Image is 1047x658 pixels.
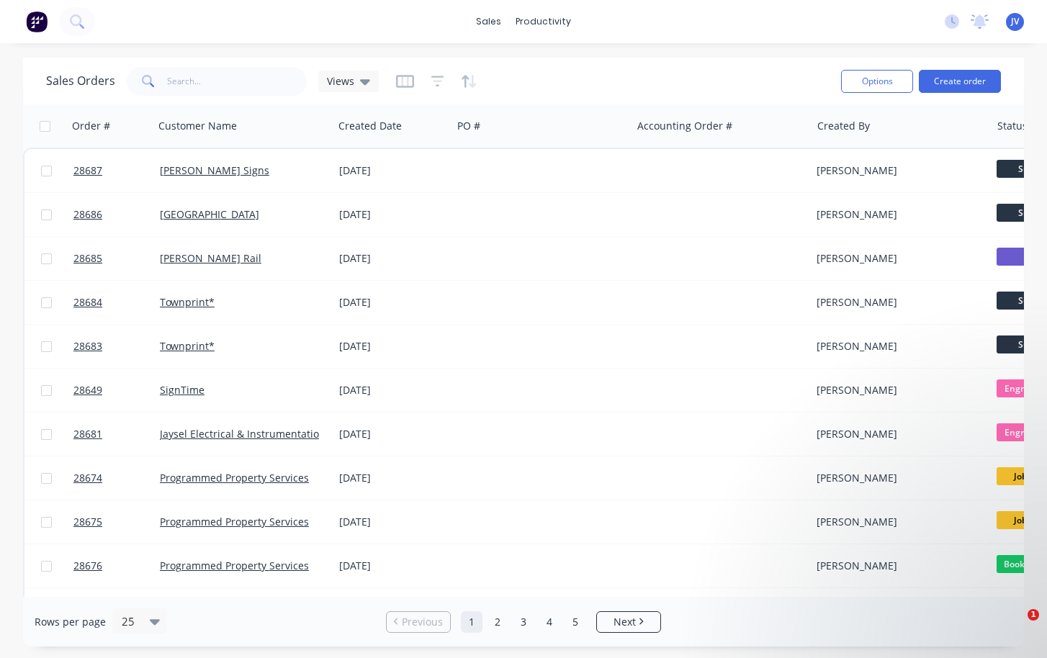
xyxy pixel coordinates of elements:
div: [PERSON_NAME] [817,383,976,397]
a: 28676 [73,544,160,587]
span: 28675 [73,515,102,529]
a: Programmed Property Services [160,515,309,528]
div: [PERSON_NAME] [817,163,976,178]
span: 28676 [73,559,102,573]
span: Views [327,73,354,89]
div: [DATE] [339,515,446,529]
span: 28687 [73,163,102,178]
div: [DATE] [339,251,446,266]
h1: Sales Orders [46,74,115,88]
div: [DATE] [339,471,446,485]
span: Previous [402,615,443,629]
a: 28683 [73,325,160,368]
a: Programmed Property Services [160,559,309,572]
span: 28681 [73,427,102,441]
div: [DATE] [339,163,446,178]
div: [PERSON_NAME] [817,427,976,441]
a: Page 1 is your current page [461,611,482,633]
div: Created By [817,119,870,133]
a: 28631 [73,588,160,631]
a: Page 4 [539,611,560,633]
button: Options [841,70,913,93]
div: Status [997,119,1028,133]
div: [PERSON_NAME] [817,339,976,353]
div: [PERSON_NAME] [817,251,976,266]
a: 28687 [73,149,160,192]
div: [DATE] [339,295,446,310]
button: Create order [919,70,1001,93]
a: Page 2 [487,611,508,633]
span: 28686 [73,207,102,222]
div: [PERSON_NAME] [817,295,976,310]
input: Search... [167,67,307,96]
a: Programmed Property Services [160,471,309,485]
a: [PERSON_NAME] Signs [160,163,269,177]
div: [PERSON_NAME] [817,515,976,529]
span: JV [1011,15,1019,28]
div: productivity [508,11,578,32]
div: [DATE] [339,427,446,441]
span: 1 [1028,609,1039,621]
a: 28649 [73,369,160,412]
a: 28686 [73,193,160,236]
a: [GEOGRAPHIC_DATA] [160,207,259,221]
a: Page 5 [565,611,586,633]
span: 28674 [73,471,102,485]
a: [PERSON_NAME] Rail [160,251,261,265]
a: Previous page [387,615,450,629]
a: 28681 [73,413,160,456]
a: Page 3 [513,611,534,633]
ul: Pagination [380,611,667,633]
span: Next [614,615,636,629]
iframe: Intercom live chat [998,609,1033,644]
div: PO # [457,119,480,133]
span: 28649 [73,383,102,397]
div: Accounting Order # [637,119,732,133]
a: SignTime [160,383,205,397]
a: 28684 [73,281,160,324]
a: Townprint* [160,339,215,353]
div: [PERSON_NAME] [817,471,976,485]
div: sales [469,11,508,32]
div: [DATE] [339,339,446,353]
a: 28674 [73,456,160,500]
span: 28684 [73,295,102,310]
img: Factory [26,11,48,32]
span: 28683 [73,339,102,353]
a: Townprint* [160,295,215,309]
span: 28685 [73,251,102,266]
span: Rows per page [35,615,106,629]
div: Created Date [338,119,402,133]
a: Next page [597,615,660,629]
a: Jaysel Electrical & Instrumentation [160,427,325,441]
div: [PERSON_NAME] [817,207,976,222]
a: 28675 [73,500,160,544]
div: Customer Name [158,119,237,133]
div: [DATE] [339,383,446,397]
a: 28685 [73,237,160,280]
div: [DATE] [339,559,446,573]
div: [DATE] [339,207,446,222]
div: Order # [72,119,110,133]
